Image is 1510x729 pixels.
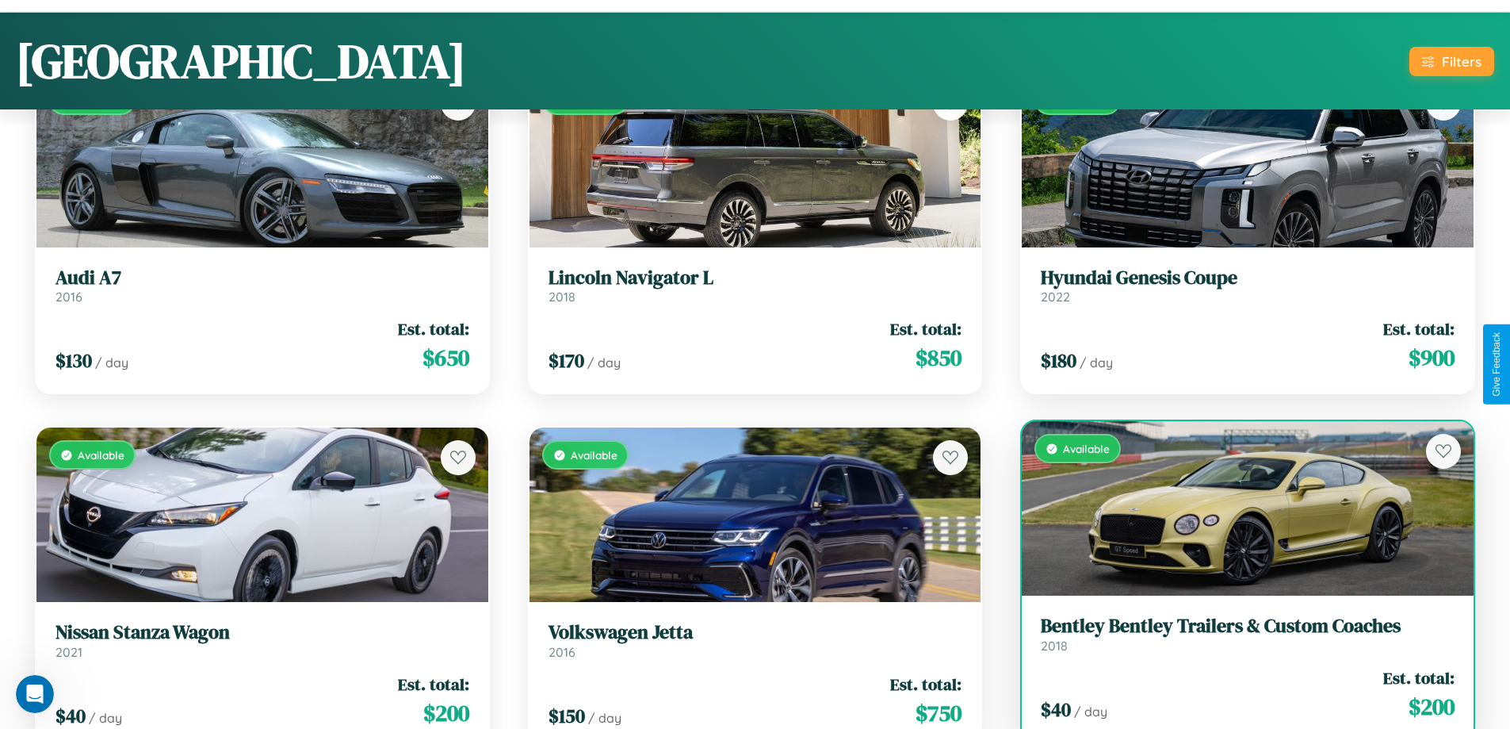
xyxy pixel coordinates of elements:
[549,347,584,374] span: $ 170
[1041,347,1076,374] span: $ 180
[549,703,585,729] span: $ 150
[1491,332,1502,397] div: Give Feedback
[549,289,575,305] span: 2018
[1041,696,1071,723] span: $ 40
[89,710,122,726] span: / day
[549,621,962,660] a: Volkswagen Jetta2016
[1063,442,1110,455] span: Available
[549,621,962,644] h3: Volkswagen Jetta
[549,267,962,290] h3: Lincoln Navigator L
[1041,615,1455,638] h3: Bentley Bentley Trailers & Custom Coaches
[398,673,469,696] span: Est. total:
[55,621,469,644] h3: Nissan Stanza Wagon
[571,448,617,462] span: Available
[588,710,621,726] span: / day
[95,355,128,370] span: / day
[1041,615,1455,654] a: Bentley Bentley Trailers & Custom Coaches2018
[1383,317,1455,340] span: Est. total:
[1409,342,1455,374] span: $ 900
[890,673,961,696] span: Est. total:
[549,644,575,660] span: 2016
[55,347,92,374] span: $ 130
[78,448,124,462] span: Available
[16,675,54,713] iframe: Intercom live chat
[55,267,469,305] a: Audi A72016
[1074,704,1107,719] span: / day
[1409,691,1455,723] span: $ 200
[1383,666,1455,689] span: Est. total:
[916,342,961,374] span: $ 850
[890,317,961,340] span: Est. total:
[16,29,466,94] h1: [GEOGRAPHIC_DATA]
[1080,355,1113,370] span: / day
[1041,267,1455,290] h3: Hyundai Genesis Coupe
[422,342,469,374] span: $ 650
[398,317,469,340] span: Est. total:
[423,697,469,729] span: $ 200
[916,697,961,729] span: $ 750
[55,621,469,660] a: Nissan Stanza Wagon2021
[549,267,962,305] a: Lincoln Navigator L2018
[55,267,469,290] h3: Audi A7
[1041,638,1068,654] span: 2018
[1041,289,1070,305] span: 2022
[1409,47,1494,76] button: Filters
[1442,53,1481,70] div: Filters
[55,703,86,729] span: $ 40
[55,644,82,660] span: 2021
[1041,267,1455,305] a: Hyundai Genesis Coupe2022
[55,289,82,305] span: 2016
[587,355,621,370] span: / day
